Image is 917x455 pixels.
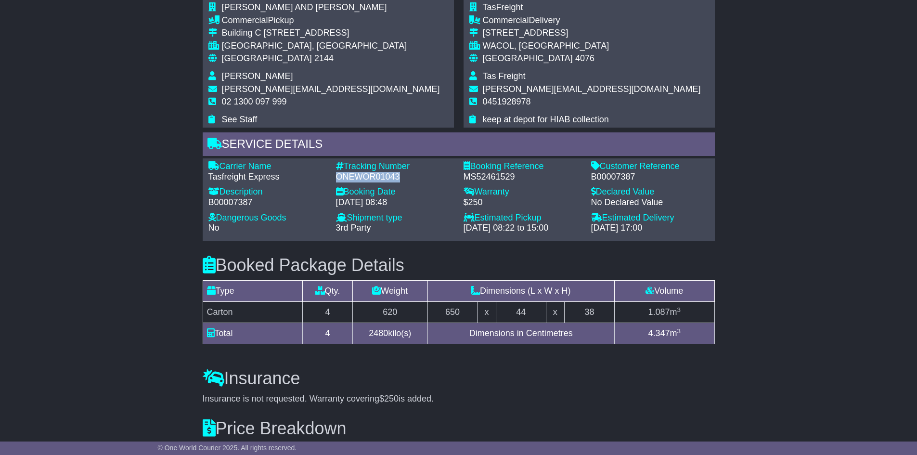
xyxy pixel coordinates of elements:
div: Tracking Number [336,161,454,172]
div: [DATE] 08:22 to 15:00 [464,223,581,234]
sup: 3 [677,327,681,335]
div: [GEOGRAPHIC_DATA], [GEOGRAPHIC_DATA] [222,41,440,52]
div: Warranty [464,187,581,197]
span: 0451928978 [483,97,531,106]
span: [PERSON_NAME][EMAIL_ADDRESS][DOMAIN_NAME] [222,84,440,94]
span: keep at depot for HIAB collection [483,115,609,124]
td: 650 [427,302,478,323]
span: [PERSON_NAME][EMAIL_ADDRESS][DOMAIN_NAME] [483,84,701,94]
span: Commercial [222,15,268,25]
td: Type [203,281,303,302]
span: 4076 [575,53,594,63]
div: Description [208,187,326,197]
div: No Declared Value [591,197,709,208]
div: Shipment type [336,213,454,223]
div: Customer Reference [591,161,709,172]
div: Tasfreight Express [208,172,326,182]
h3: Booked Package Details [203,256,715,275]
span: [GEOGRAPHIC_DATA] [222,53,312,63]
td: Carton [203,302,303,323]
div: Estimated Pickup [464,213,581,223]
div: WACOL, [GEOGRAPHIC_DATA] [483,41,701,52]
div: B00007387 [591,172,709,182]
div: Booking Reference [464,161,581,172]
span: 3rd Party [336,223,371,233]
span: 2480 [369,328,388,338]
sup: 3 [677,306,681,313]
td: Volume [614,281,714,302]
td: x [546,302,565,323]
span: © One World Courier 2025. All rights reserved. [158,444,297,452]
span: No [208,223,220,233]
span: TasFreight [483,2,523,12]
span: Commercial [483,15,529,25]
span: [GEOGRAPHIC_DATA] [483,53,573,63]
td: Weight [352,281,427,302]
td: Dimensions in Centimetres [427,323,614,344]
div: [DATE] 17:00 [591,223,709,234]
td: kilo(s) [352,323,427,344]
div: [DATE] 08:48 [336,197,454,208]
span: 1.087 [648,307,670,317]
span: $250 [379,394,399,403]
div: Building C [STREET_ADDRESS] [222,28,440,39]
div: Delivery [483,15,701,26]
div: Carrier Name [208,161,326,172]
div: Dangerous Goods [208,213,326,223]
td: 4 [303,323,353,344]
span: 2144 [314,53,334,63]
div: ONEWOR01043 [336,172,454,182]
span: [PERSON_NAME] AND [PERSON_NAME] [222,2,387,12]
td: 620 [352,302,427,323]
div: Booking Date [336,187,454,197]
h3: Price Breakdown [203,419,715,438]
div: Declared Value [591,187,709,197]
h3: Insurance [203,369,715,388]
div: MS52461529 [464,172,581,182]
div: Service Details [203,132,715,158]
td: Dimensions (L x W x H) [427,281,614,302]
span: [PERSON_NAME] [222,71,293,81]
td: 4 [303,302,353,323]
span: 4.347 [648,328,670,338]
td: Qty. [303,281,353,302]
span: See Staff [222,115,258,124]
td: m [614,302,714,323]
div: $250 [464,197,581,208]
div: B00007387 [208,197,326,208]
td: 44 [496,302,546,323]
div: Estimated Delivery [591,213,709,223]
span: 02 1300 097 999 [222,97,287,106]
div: Insurance is not requested. Warranty covering is added. [203,394,715,404]
td: x [478,302,496,323]
td: Total [203,323,303,344]
div: Pickup [222,15,440,26]
td: m [614,323,714,344]
span: Tas Freight [483,71,526,81]
div: [STREET_ADDRESS] [483,28,701,39]
td: 38 [565,302,615,323]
